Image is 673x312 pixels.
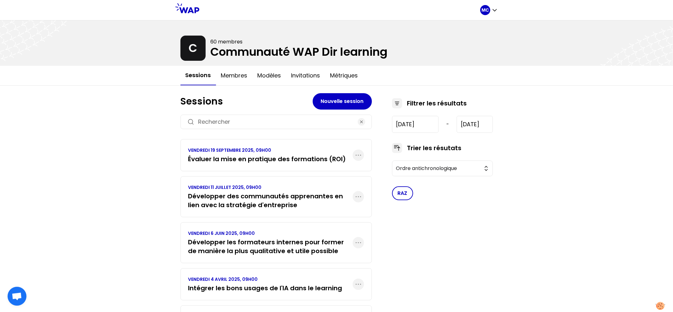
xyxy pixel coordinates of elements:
[480,5,498,15] button: MC
[216,66,253,85] button: Membres
[392,161,493,176] button: Ordre antichronologique
[313,93,372,110] button: Nouvelle session
[188,230,353,255] a: VENDREDI 6 JUIN 2025, 09H00Développer les formateurs internes pour former de manière la plus qual...
[8,287,26,306] div: Ouvrir le chat
[180,96,313,107] h1: Sessions
[198,117,354,126] input: Rechercher
[188,147,346,163] a: VENDREDI 19 SEPTEMBRE 2025, 09H00Évaluer la mise en pratique des formations (ROI)
[188,184,353,209] a: VENDREDI 11 JUILLET 2025, 09H00Développer des communautés apprenantes en lien avec la stratégie d...
[188,147,346,153] p: VENDREDI 19 SEPTEMBRE 2025, 09H00
[286,66,325,85] button: Invitations
[392,116,439,133] input: YYYY-M-D
[392,186,413,200] button: RAZ
[188,155,346,163] h3: Évaluer la mise en pratique des formations (ROI)
[482,7,489,13] p: MC
[253,66,286,85] button: Modèles
[407,99,467,108] h3: Filtrer les résultats
[396,165,480,172] span: Ordre antichronologique
[457,116,493,133] input: YYYY-M-D
[188,238,353,255] h3: Développer les formateurs internes pour former de manière la plus qualitative et utile possible
[325,66,363,85] button: Métriques
[188,276,342,282] p: VENDREDI 4 AVRIL 2025, 09H00
[188,192,353,209] h3: Développer des communautés apprenantes en lien avec la stratégie d'entreprise
[188,184,353,190] p: VENDREDI 11 JUILLET 2025, 09H00
[407,144,462,152] h3: Trier les résutats
[188,284,342,292] h3: Intégrer les bons usages de l'IA dans le learning
[446,121,449,128] span: -
[188,230,353,236] p: VENDREDI 6 JUIN 2025, 09H00
[188,276,342,292] a: VENDREDI 4 AVRIL 2025, 09H00Intégrer les bons usages de l'IA dans le learning
[180,66,216,85] button: Sessions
